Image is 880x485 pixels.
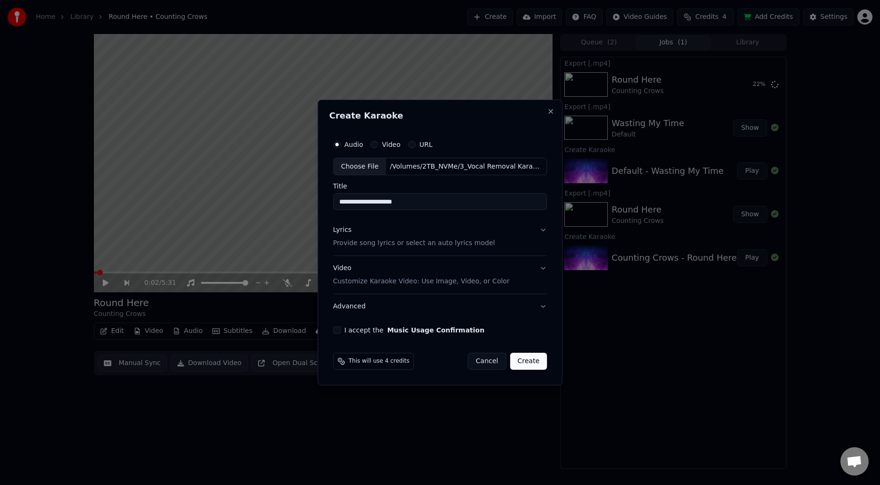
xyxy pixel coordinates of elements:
[386,162,546,171] div: /Volumes/2TB_NVMe/3_Vocal Removal Karaoke Projects/1_WorkingFiles/1_SourceFiles/Drowning Pool - 0...
[468,353,506,370] button: Cancel
[510,353,547,370] button: Create
[333,218,547,256] button: LyricsProvide song lyrics or select an auto lyrics model
[349,357,410,365] span: This will use 4 credits
[387,327,485,333] button: I accept the
[333,183,547,190] label: Title
[329,111,551,120] h2: Create Karaoke
[344,141,363,148] label: Audio
[333,239,495,248] p: Provide song lyrics or select an auto lyrics model
[334,158,386,175] div: Choose File
[333,294,547,319] button: Advanced
[333,264,510,287] div: Video
[333,226,352,235] div: Lyrics
[382,141,401,148] label: Video
[333,256,547,294] button: VideoCustomize Karaoke Video: Use Image, Video, or Color
[344,327,485,333] label: I accept the
[419,141,433,148] label: URL
[333,277,510,286] p: Customize Karaoke Video: Use Image, Video, or Color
